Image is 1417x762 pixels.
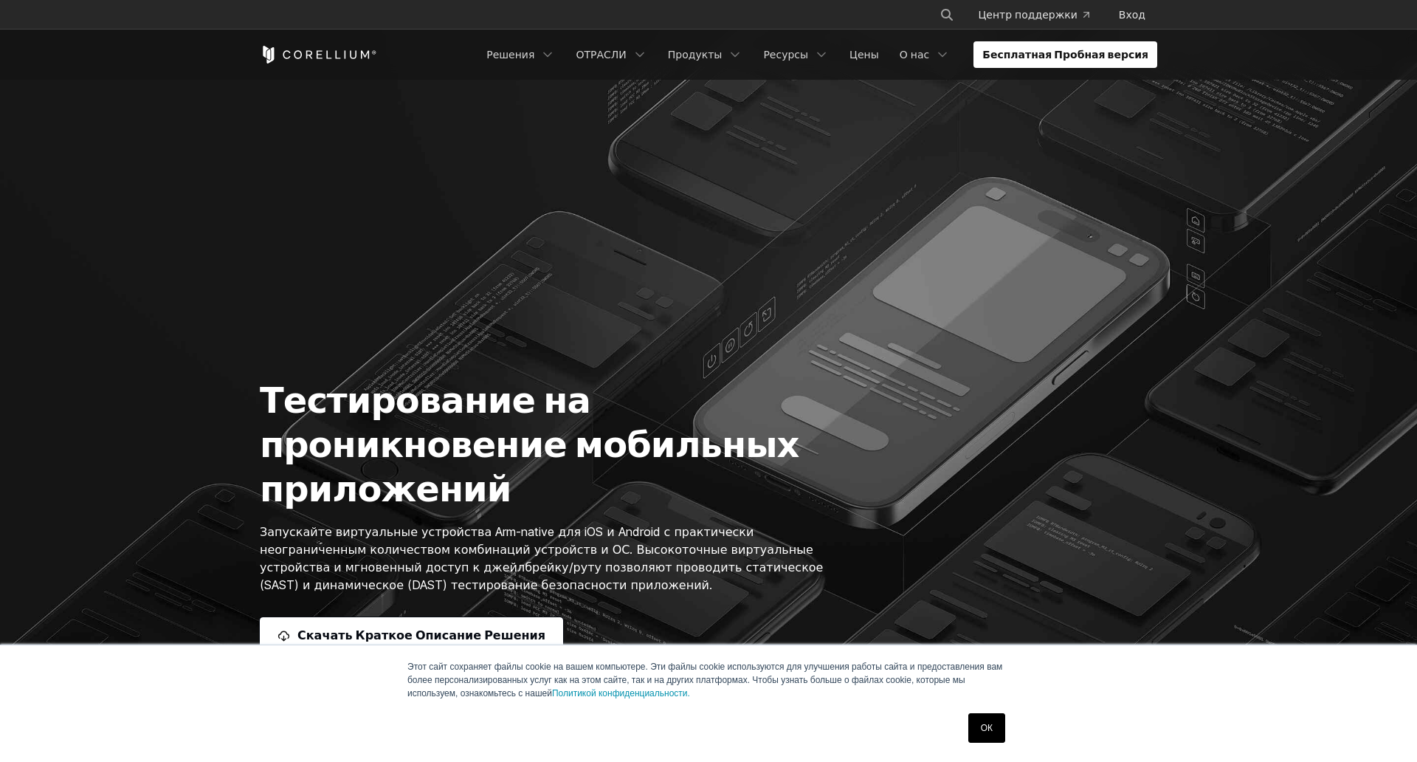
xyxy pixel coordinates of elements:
a: ОТРАСЛИ [567,41,655,68]
div: Навигационное меню [922,1,1157,28]
a: Скачать Краткое Описание Решения [260,617,563,653]
a: Решения [477,41,564,68]
h1: Тестирование на проникновение мобильных приложений [260,378,848,511]
a: Продукты [659,41,752,68]
p: Этот сайт сохраняет файлы cookie на вашем компьютере. Эти файлы cookie используются для улучшения... [407,660,1010,700]
span: Скачать Краткое Описание Решения [297,626,545,644]
span: Запускайте виртуальные устройства Arm-native для iOS и Android с практически неограниченным колич... [260,524,823,592]
a: Дом Кореллиума [260,46,377,63]
a: Бесплатная Пробная версия [973,41,1157,68]
button: Поиск [934,1,960,28]
a: ОК [968,713,1005,743]
a: Ресурсы [754,41,838,68]
a: Центр поддержки [966,1,1100,28]
a: Вход [1107,1,1157,28]
a: Цены [841,41,888,68]
div: Навигационное меню [477,41,1157,68]
a: Политикой конфиденциальности. [552,688,690,698]
a: О нас [891,41,959,68]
